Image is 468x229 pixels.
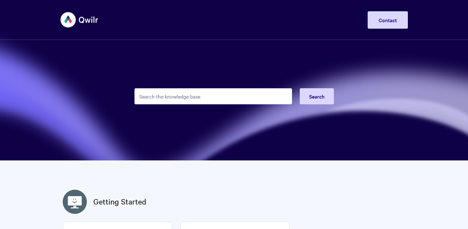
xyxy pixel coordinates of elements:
input: Search the knowledge base [134,88,292,104]
a: Contact [368,11,408,29]
a: Getting Started [93,196,146,207]
span: Search [309,93,325,100]
button: Search [300,88,334,104]
img: Qwilr Help Center [60,8,99,32]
